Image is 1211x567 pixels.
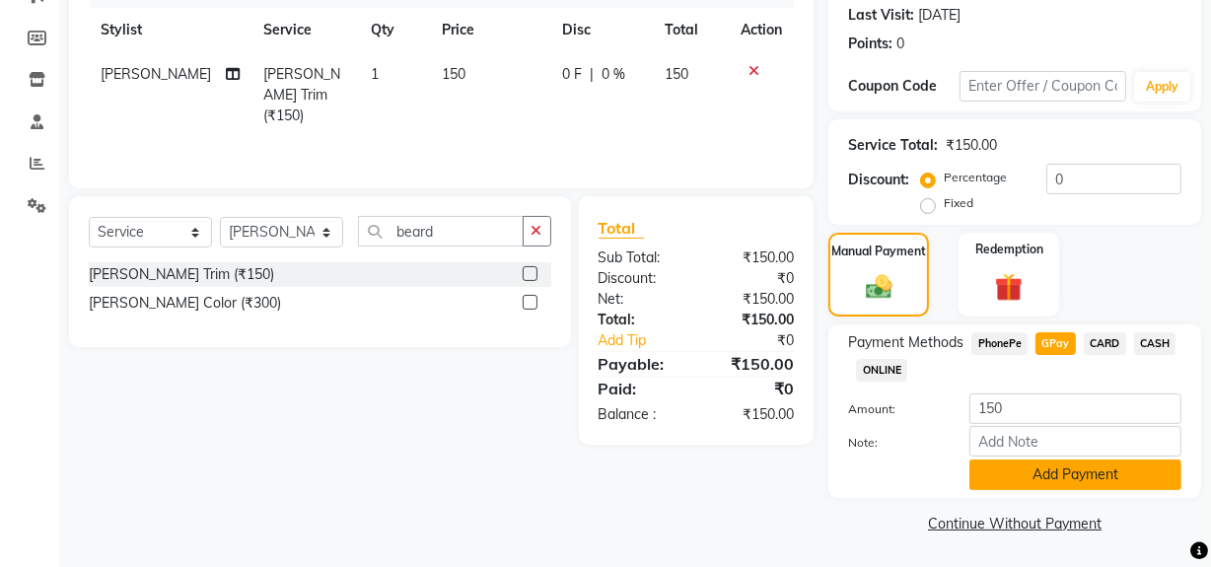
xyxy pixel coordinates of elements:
div: ₹0 [715,330,809,351]
button: Apply [1134,72,1190,102]
th: Action [729,8,794,52]
label: Percentage [944,169,1007,186]
div: [DATE] [918,5,961,26]
div: Last Visit: [848,5,914,26]
span: CARD [1084,332,1126,355]
th: Service [251,8,358,52]
div: [PERSON_NAME] Color (₹300) [89,293,281,314]
img: _gift.svg [986,270,1032,305]
img: _cash.svg [858,272,900,303]
div: Points: [848,34,892,54]
button: Add Payment [969,460,1181,490]
th: Price [430,8,551,52]
div: Balance : [584,404,696,425]
div: Sub Total: [584,248,696,268]
div: Paid: [584,377,696,400]
span: 150 [665,65,688,83]
div: ₹150.00 [696,289,809,310]
div: Discount: [848,170,909,190]
th: Total [653,8,729,52]
div: ₹0 [696,377,809,400]
span: GPay [1035,332,1076,355]
th: Disc [550,8,653,52]
span: ONLINE [856,359,907,382]
div: ₹150.00 [696,352,809,376]
div: Discount: [584,268,696,289]
input: Amount [969,393,1181,424]
label: Fixed [944,194,973,212]
span: CASH [1134,332,1176,355]
span: Total [599,218,644,239]
div: ₹0 [696,268,809,289]
div: Coupon Code [848,76,960,97]
div: ₹150.00 [696,248,809,268]
a: Add Tip [584,330,715,351]
span: 0 % [602,64,625,85]
span: PhonePe [971,332,1028,355]
label: Manual Payment [831,243,926,260]
div: ₹150.00 [946,135,997,156]
span: 150 [442,65,465,83]
span: | [590,64,594,85]
span: Payment Methods [848,332,963,353]
div: Service Total: [848,135,938,156]
div: ₹150.00 [696,310,809,330]
label: Note: [833,434,955,452]
input: Add Note [969,426,1181,457]
div: Payable: [584,352,696,376]
label: Amount: [833,400,955,418]
div: [PERSON_NAME] Trim (₹150) [89,264,274,285]
div: ₹150.00 [696,404,809,425]
span: 1 [371,65,379,83]
div: Net: [584,289,696,310]
div: Total: [584,310,696,330]
th: Qty [359,8,430,52]
div: 0 [896,34,904,54]
span: 0 F [562,64,582,85]
input: Search or Scan [358,216,524,247]
span: [PERSON_NAME] Trim (₹150) [263,65,340,124]
label: Redemption [975,241,1043,258]
input: Enter Offer / Coupon Code [960,71,1126,102]
a: Continue Without Payment [832,514,1197,534]
th: Stylist [89,8,251,52]
span: [PERSON_NAME] [101,65,211,83]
